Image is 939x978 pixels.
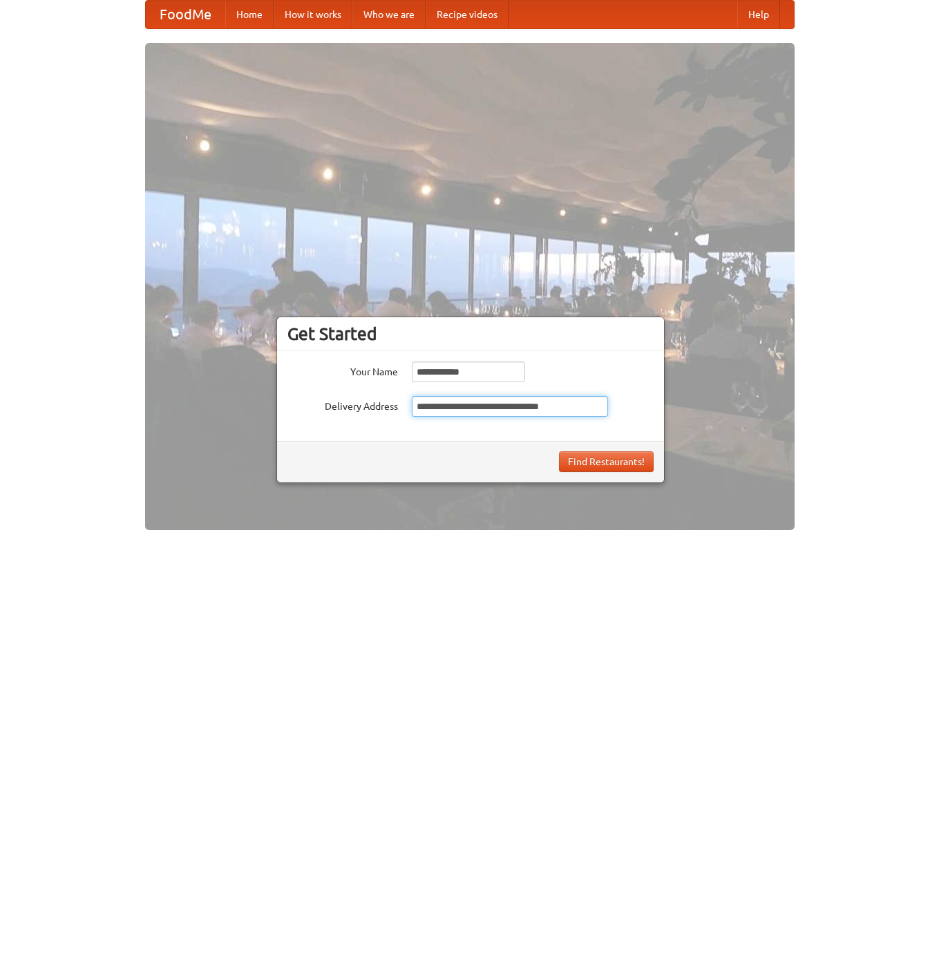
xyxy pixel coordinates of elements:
a: Recipe videos [426,1,509,28]
label: Your Name [287,361,398,379]
a: How it works [274,1,352,28]
label: Delivery Address [287,396,398,413]
h3: Get Started [287,323,654,344]
a: Home [225,1,274,28]
a: FoodMe [146,1,225,28]
a: Help [737,1,780,28]
a: Who we are [352,1,426,28]
button: Find Restaurants! [559,451,654,472]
